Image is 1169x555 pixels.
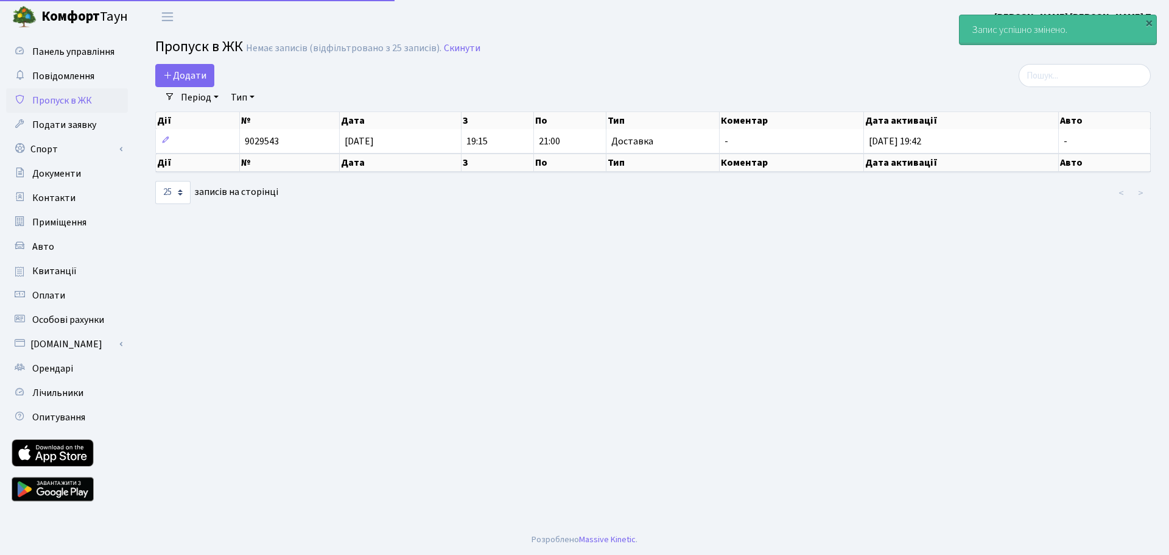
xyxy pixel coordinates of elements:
label: записів на сторінці [155,181,278,204]
th: Авто [1059,154,1151,172]
th: По [534,154,606,172]
a: Приміщення [6,210,128,235]
span: [DATE] 19:42 [869,135,921,148]
th: Дата активації [864,112,1059,129]
a: Орендарі [6,356,128,381]
span: 21:00 [539,135,560,148]
span: Опитування [32,411,85,424]
span: Пропуск в ЖК [155,36,243,57]
th: По [534,112,606,129]
span: Лічильники [32,386,83,400]
th: Авто [1059,112,1151,129]
a: Тип [226,87,259,108]
a: Лічильники [6,381,128,405]
th: № [240,154,340,172]
img: logo.png [12,5,37,29]
a: Подати заявку [6,113,128,137]
div: × [1143,16,1155,29]
button: Переключити навігацію [152,7,183,27]
a: Оплати [6,283,128,308]
th: Тип [606,112,720,129]
select: записів на сторінці [155,181,191,204]
span: Панель управління [32,45,114,58]
th: Дата [340,112,462,129]
a: Опитування [6,405,128,430]
span: Подати заявку [32,118,96,132]
div: Запис успішно змінено. [960,15,1156,44]
th: Дата [340,154,462,172]
a: Період [176,87,223,108]
a: Massive Kinetic [579,533,636,546]
span: - [1064,135,1067,148]
span: Документи [32,167,81,180]
b: Комфорт [41,7,100,26]
span: [DATE] [345,135,374,148]
th: Коментар [720,154,864,172]
a: Спорт [6,137,128,161]
th: № [240,112,340,129]
span: Авто [32,240,54,253]
span: 19:15 [466,135,488,148]
span: Особові рахунки [32,313,104,327]
input: Пошук... [1019,64,1151,87]
th: Коментар [720,112,864,129]
span: Повідомлення [32,69,94,83]
span: Контакти [32,191,75,205]
a: Панель управління [6,40,128,64]
span: Таун [41,7,128,27]
span: Пропуск в ЖК [32,94,92,107]
th: З [462,154,534,172]
span: - [725,135,728,148]
a: [DOMAIN_NAME] [6,332,128,356]
th: Тип [606,154,720,172]
div: Немає записів (відфільтровано з 25 записів). [246,43,441,54]
a: Повідомлення [6,64,128,88]
a: Пропуск в ЖК [6,88,128,113]
a: Скинути [444,43,480,54]
span: Оплати [32,289,65,302]
a: Додати [155,64,214,87]
div: Розроблено . [532,533,637,546]
span: 9029543 [245,135,279,148]
th: Дата активації [864,154,1059,172]
a: Документи [6,161,128,186]
span: Доставка [611,136,653,146]
th: Дії [156,112,240,129]
span: Приміщення [32,216,86,229]
a: Квитанції [6,259,128,283]
th: З [462,112,534,129]
span: Додати [163,69,206,82]
a: Авто [6,235,128,259]
a: Контакти [6,186,128,210]
th: Дії [156,154,240,172]
a: [PERSON_NAME] [PERSON_NAME] П. [994,10,1154,24]
span: Квитанції [32,264,77,278]
span: Орендарі [32,362,73,375]
a: Особові рахунки [6,308,128,332]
